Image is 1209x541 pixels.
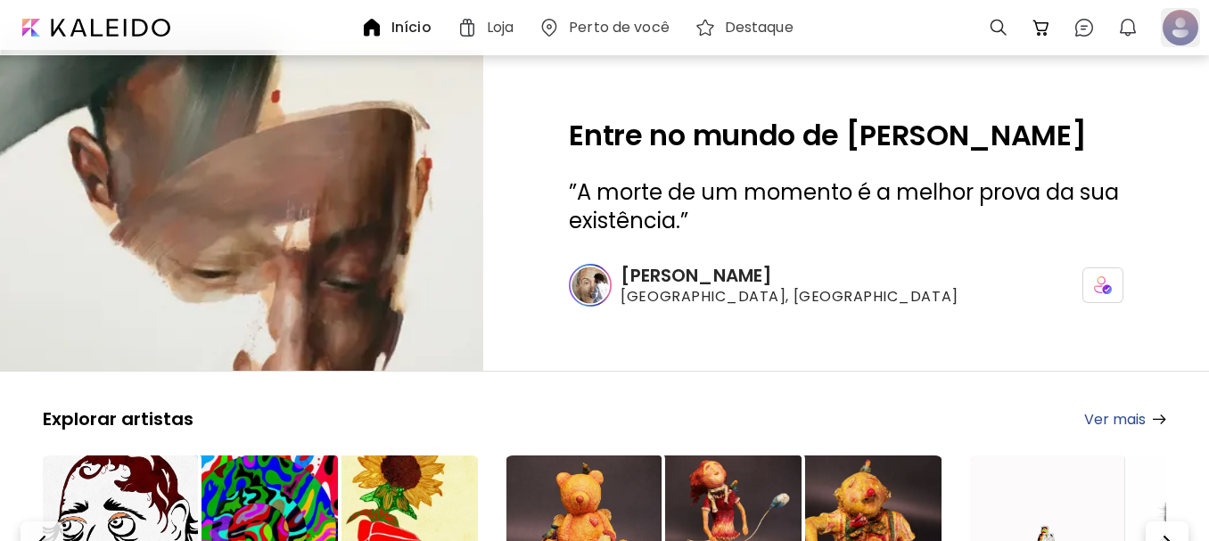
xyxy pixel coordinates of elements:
[569,121,1123,150] h2: Entre no mundo de [PERSON_NAME]
[621,264,958,287] h6: [PERSON_NAME]
[1094,276,1112,294] img: icon
[621,287,958,307] span: [GEOGRAPHIC_DATA], [GEOGRAPHIC_DATA]
[43,407,193,430] h5: Explorar artistas
[725,20,794,35] h6: Destaque
[569,264,1123,307] a: [PERSON_NAME][GEOGRAPHIC_DATA], [GEOGRAPHIC_DATA]icon
[695,17,801,38] a: Destaque
[569,178,1123,235] h3: ” ”
[1153,414,1166,424] img: arrow-right
[1031,17,1052,38] img: cart
[1073,17,1095,38] img: chatIcon
[569,20,670,35] h6: Perto de você
[539,17,677,38] a: Perto de você
[569,177,1119,235] span: A morte de um momento é a melhor prova da sua existência.
[487,20,514,35] h6: Loja
[1113,12,1143,43] button: bellIcon
[456,17,521,38] a: Loja
[1084,408,1166,430] a: Ver mais
[361,17,439,38] a: Início
[1117,17,1139,38] img: bellIcon
[391,20,432,35] h6: Início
